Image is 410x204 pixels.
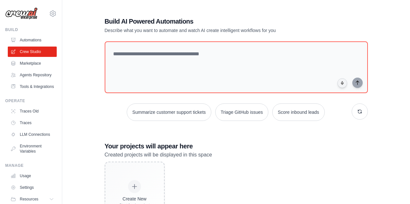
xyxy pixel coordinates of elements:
[8,106,57,116] a: Traces Old
[105,142,368,151] h3: Your projects will appear here
[8,81,57,92] a: Tools & Integrations
[20,197,38,202] span: Resources
[5,163,57,168] div: Manage
[105,151,368,159] p: Created projects will be displayed in this space
[8,171,57,181] a: Usage
[8,35,57,45] a: Automations
[8,70,57,80] a: Agents Repository
[352,103,368,120] button: Get new suggestions
[8,58,57,69] a: Marketplace
[8,129,57,140] a: LLM Connections
[5,27,57,32] div: Build
[8,182,57,193] a: Settings
[127,103,211,121] button: Summarize customer support tickets
[105,17,322,26] h1: Build AI Powered Automations
[105,27,322,34] p: Describe what you want to automate and watch AI create intelligent workflows for you
[8,118,57,128] a: Traces
[272,103,325,121] button: Score inbound leads
[8,141,57,156] a: Environment Variables
[5,7,38,20] img: Logo
[119,196,150,202] div: Create New
[215,103,268,121] button: Triage GitHub issues
[337,78,347,88] button: Click to speak your automation idea
[8,47,57,57] a: Crew Studio
[5,98,57,103] div: Operate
